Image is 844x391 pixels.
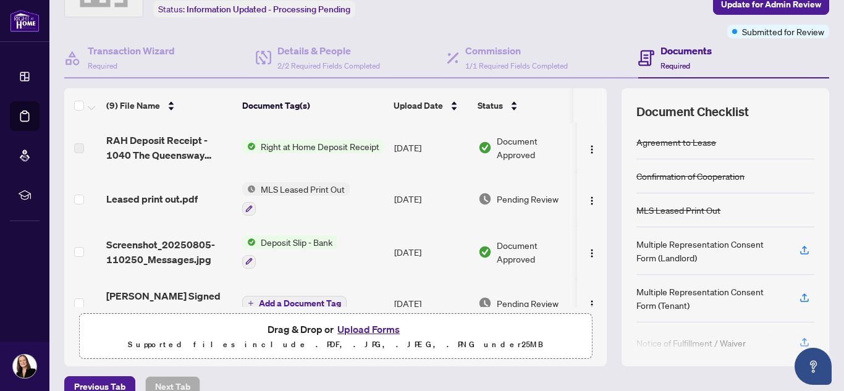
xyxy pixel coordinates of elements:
span: Status [478,99,503,112]
span: Deposit Slip - Bank [256,235,337,249]
span: Document Checklist [636,103,749,120]
th: (9) File Name [101,88,237,123]
span: Required [88,61,117,70]
div: Multiple Representation Consent Form (Landlord) [636,237,785,264]
th: Upload Date [389,88,473,123]
h4: Details & People [277,43,380,58]
span: MLS Leased Print Out [256,182,350,196]
span: [PERSON_NAME] Signed Application.pdf [106,288,232,318]
img: Document Status [478,192,492,206]
span: Screenshot_20250805-110250_Messages.jpg [106,237,232,267]
img: Logo [587,196,597,206]
span: Required [660,61,690,70]
button: Logo [582,189,602,209]
img: Logo [587,248,597,258]
img: Document Status [478,141,492,154]
span: Information Updated - Processing Pending [187,4,350,15]
button: Upload Forms [334,321,403,337]
span: Submitted for Review [742,25,824,38]
img: Status Icon [242,235,256,249]
span: RAH Deposit Receipt - 1040 The Queensway 205.pdf [106,133,232,162]
span: Add a Document Tag [259,299,341,308]
span: Document Approved [497,238,573,266]
h4: Documents [660,43,712,58]
span: Drag & Drop or [268,321,403,337]
img: logo [10,9,40,32]
span: Leased print out.pdf [106,191,198,206]
span: Drag & Drop orUpload FormsSupported files include .PDF, .JPG, .JPEG, .PNG under25MB [80,314,591,359]
img: Profile Icon [13,355,36,378]
td: [DATE] [389,123,473,172]
button: Status IconRight at Home Deposit Receipt [242,140,384,153]
td: [DATE] [389,225,473,279]
h4: Transaction Wizard [88,43,175,58]
h4: Commission [465,43,568,58]
span: Pending Review [497,192,559,206]
div: Confirmation of Cooperation [636,169,745,183]
button: Add a Document Tag [242,295,347,311]
span: Document Approved [497,134,573,161]
div: Multiple Representation Consent Form (Tenant) [636,285,785,312]
button: Logo [582,242,602,262]
img: Document Status [478,245,492,259]
div: MLS Leased Print Out [636,203,720,217]
button: Status IconMLS Leased Print Out [242,182,350,216]
img: Status Icon [242,182,256,196]
td: [DATE] [389,172,473,225]
span: plus [248,300,254,306]
button: Add a Document Tag [242,296,347,311]
div: Agreement to Lease [636,135,716,149]
th: Document Tag(s) [237,88,389,123]
img: Document Status [478,296,492,310]
button: Open asap [795,348,832,385]
img: Status Icon [242,140,256,153]
button: Status IconDeposit Slip - Bank [242,235,337,269]
span: Upload Date [394,99,443,112]
span: (9) File Name [106,99,160,112]
button: Logo [582,293,602,313]
img: Logo [587,300,597,309]
img: Logo [587,145,597,154]
p: Supported files include .PDF, .JPG, .JPEG, .PNG under 25 MB [87,337,584,352]
span: Right at Home Deposit Receipt [256,140,384,153]
th: Status [473,88,578,123]
td: [DATE] [389,279,473,328]
div: Status: [153,1,355,17]
span: Pending Review [497,296,559,310]
span: 2/2 Required Fields Completed [277,61,380,70]
span: 1/1 Required Fields Completed [465,61,568,70]
button: Logo [582,138,602,158]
